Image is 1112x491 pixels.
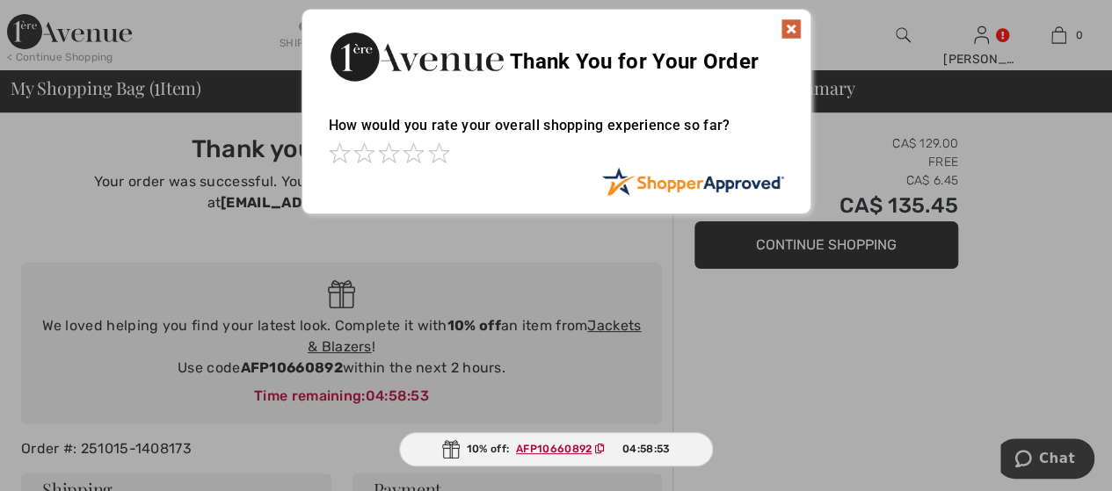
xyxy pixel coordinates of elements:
[442,440,460,459] img: Gift.svg
[622,441,670,457] span: 04:58:53
[329,27,505,86] img: Thank You for Your Order
[781,18,802,40] img: x
[516,443,592,455] ins: AFP10660892
[399,432,714,466] div: 10% off:
[329,99,784,167] div: How would you rate your overall shopping experience so far?
[39,12,75,28] span: Chat
[510,49,759,74] span: Thank You for Your Order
